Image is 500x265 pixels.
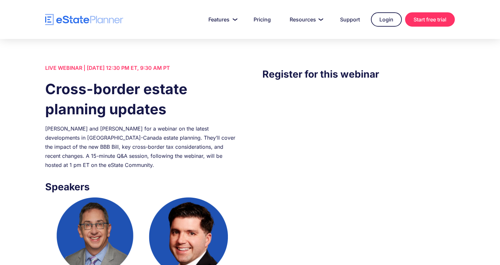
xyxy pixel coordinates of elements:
[332,13,368,26] a: Support
[282,13,329,26] a: Resources
[45,14,123,25] a: home
[45,63,238,72] div: LIVE WEBINAR | [DATE] 12:30 PM ET, 9:30 AM PT
[262,95,455,205] iframe: Form 0
[201,13,243,26] a: Features
[262,67,455,82] h3: Register for this webinar
[371,12,402,27] a: Login
[45,124,238,170] div: [PERSON_NAME] and [PERSON_NAME] for a webinar on the latest developments in [GEOGRAPHIC_DATA]-Can...
[405,12,455,27] a: Start free trial
[45,179,238,194] h3: Speakers
[246,13,279,26] a: Pricing
[45,79,238,119] h1: Cross-border estate planning updates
